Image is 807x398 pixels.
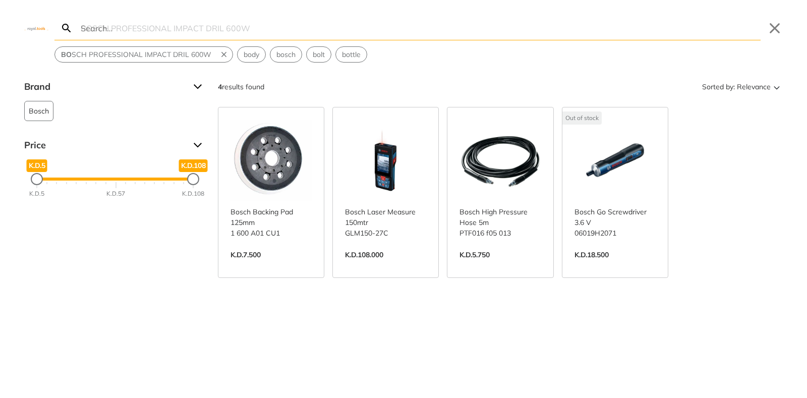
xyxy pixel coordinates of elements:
div: Minimum Price [31,173,43,185]
img: Close [24,26,48,30]
div: Maximum Price [187,173,199,185]
div: Suggestion: BOSCH PROFESSIONAL IMPACT DRIL 600W [54,46,233,63]
span: Relevance [737,79,771,95]
svg: Sort [771,81,783,93]
strong: BO [61,50,72,59]
span: Price [24,137,186,153]
span: bottle [342,49,361,60]
button: Bosch [24,101,53,121]
span: bosch [276,49,296,60]
button: Select suggestion: body [238,47,265,62]
svg: Search [61,22,73,34]
div: K.D.5 [29,189,44,198]
button: Remove suggestion: BOSCH PROFESSIONAL IMPACT DRIL 600W [217,47,233,62]
strong: 4 [218,82,222,91]
button: Select suggestion: BOSCH PROFESSIONAL IMPACT DRIL 600W [55,47,217,62]
div: Out of stock [562,111,602,125]
button: Select suggestion: bosch [270,47,302,62]
div: Suggestion: bolt [306,46,331,63]
div: Suggestion: bosch [270,46,302,63]
button: Close [767,20,783,36]
span: Brand [24,79,186,95]
span: bolt [313,49,325,60]
div: K.D.108 [182,189,204,198]
svg: Remove suggestion: BOSCH PROFESSIONAL IMPACT DRIL 600W [219,50,228,59]
button: Sorted by:Relevance Sort [700,79,783,95]
span: SCH PROFESSIONAL IMPACT DRIL 600W [61,49,211,60]
input: Search… [79,16,761,40]
span: Bosch [29,101,49,121]
button: Select suggestion: bottle [336,47,367,62]
div: results found [218,79,264,95]
div: K.D.57 [106,189,125,198]
div: Suggestion: body [237,46,266,63]
button: Select suggestion: bolt [307,47,331,62]
div: Suggestion: bottle [335,46,367,63]
span: body [244,49,259,60]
